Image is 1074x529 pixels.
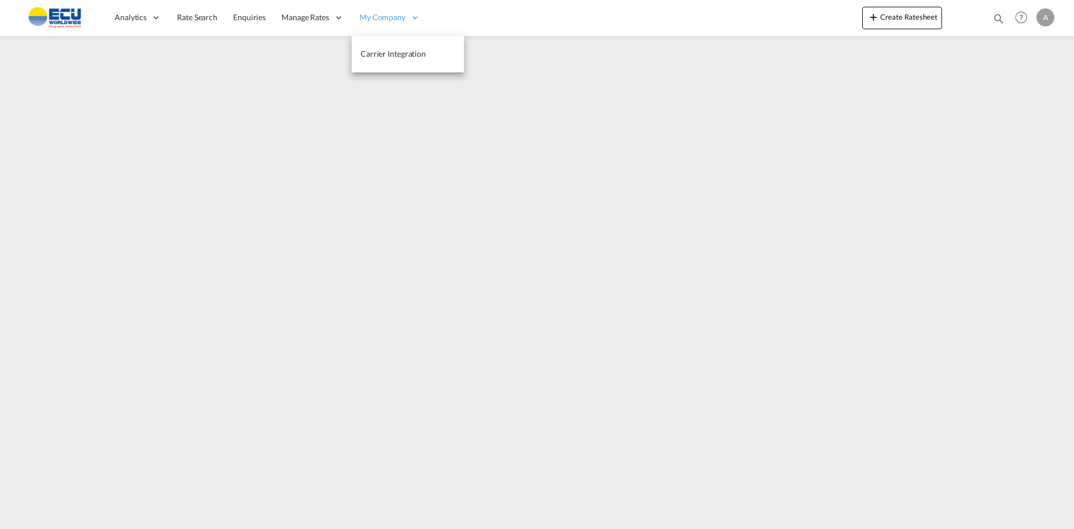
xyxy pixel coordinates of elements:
md-icon: icon-magnify [993,12,1005,25]
md-icon: icon-plus 400-fg [867,10,880,24]
div: icon-magnify [993,12,1005,29]
span: Rate Search [177,12,217,22]
button: icon-plus 400-fgCreate Ratesheet [862,7,942,29]
span: My Company [359,12,406,23]
span: Enquiries [233,12,266,22]
span: Help [1012,8,1031,27]
div: Help [1012,8,1036,28]
div: A [1036,8,1054,26]
span: Carrier Integration [361,49,426,58]
a: Carrier Integration [352,36,464,72]
img: 6cccb1402a9411edb762cf9624ab9cda.png [17,5,93,30]
span: Manage Rates [281,12,329,23]
span: Analytics [115,12,147,23]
